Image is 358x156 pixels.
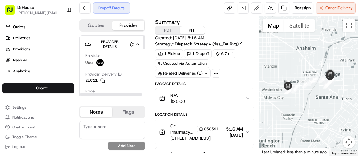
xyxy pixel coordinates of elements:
button: Show satellite imagery [284,19,315,32]
button: Quotes [80,21,112,30]
span: Analytics [13,68,30,74]
div: 8 [293,83,300,90]
a: Dispatch Strategy (dss_FeuRvq) [175,41,243,47]
img: uber-new-logo.jpeg [96,59,104,66]
button: Toggle Theme [2,133,74,141]
button: Notes [80,107,112,117]
span: Created: [155,35,204,41]
span: Price [85,88,95,94]
span: Cancel Delivery [325,5,353,11]
button: Log out [2,142,74,151]
div: Related Deliveries (1) [155,69,211,78]
span: Uber [85,60,94,65]
div: 13 [323,82,329,89]
button: N/A$25.00 [155,88,254,108]
span: Dispatch Strategy (dss_FeuRvq) [175,41,239,47]
button: Oc Pharmacy Manager Manager0505911[STREET_ADDRESS]5:16 AM[DATE] [155,119,254,145]
span: Orders [13,24,25,30]
span: Provider Delivery ID [85,72,122,77]
button: PDT [155,26,180,34]
div: 14 [324,81,330,88]
span: $25.00 [170,98,185,104]
div: 9 [302,81,308,88]
span: Provider [85,53,100,58]
span: Log out [12,144,25,149]
span: [DATE] 5:15 AM [173,35,204,41]
div: Package Details [155,81,254,86]
span: Settings [12,105,26,110]
div: Strategy: [155,41,243,47]
button: Notifications [2,113,74,122]
button: 2EC11 [85,78,105,83]
div: 12 [318,76,325,83]
a: Nash AI [2,55,77,65]
button: Provider [112,21,145,30]
a: Deliveries [2,33,77,43]
div: 6.7 mi [213,49,235,58]
a: Orders [2,22,77,32]
button: PHT [180,26,205,34]
span: Provider Details [101,39,119,49]
div: 10 [307,78,314,85]
div: Last Updated: less than a minute ago [259,148,329,156]
a: Open this area in Google Maps (opens a new window) [261,148,281,156]
button: [PERSON_NAME][EMAIL_ADDRESS][PERSON_NAME][DOMAIN_NAME] [17,10,61,15]
a: Analytics [2,66,77,76]
button: Flags [112,107,145,117]
span: Notifications [12,115,34,120]
span: Chat with us! [12,125,35,130]
div: Location Details [155,112,254,117]
button: Show street map [263,19,284,32]
span: 5:16 AM [226,126,243,132]
span: Nash AI [13,57,27,63]
button: DrHouse[PERSON_NAME][EMAIL_ADDRESS][PERSON_NAME][DOMAIN_NAME] [2,2,64,17]
span: 0505911 [204,127,221,131]
div: 16 [325,79,332,85]
button: Map camera controls [343,136,355,148]
span: Oc Pharmacy Manager Manager [170,123,196,135]
button: Reassign [292,2,313,14]
span: [STREET_ADDRESS] [170,135,223,141]
button: Chat with us! [2,123,74,131]
button: Toggle fullscreen view [343,19,355,32]
span: [DATE] [226,132,243,138]
span: Reassign [295,5,311,11]
img: Google [261,148,281,156]
div: 11 [311,76,318,83]
span: Create [36,85,48,91]
span: Providers [13,46,30,52]
div: 1 Dropoff [184,49,212,58]
span: N/A [170,92,185,98]
button: Create [2,83,74,93]
a: Created via Automation [155,59,209,68]
button: Settings [2,103,74,112]
div: 1 Pickup [155,49,183,58]
span: Toggle Theme [12,135,37,139]
a: Report a map error [332,152,356,155]
button: DrHouse [17,4,34,10]
a: Providers [2,44,77,54]
button: CancelDelivery [316,2,356,14]
button: Provider Details [85,38,140,50]
h3: Summary [155,19,180,25]
span: Deliveries [13,35,30,41]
